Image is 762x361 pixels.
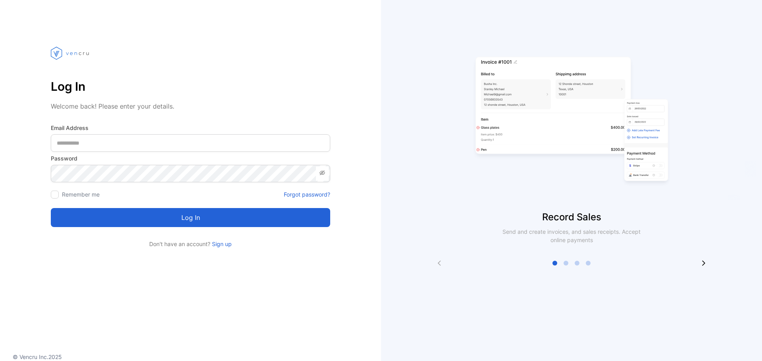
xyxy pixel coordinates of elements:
[51,32,90,74] img: vencru logo
[51,240,330,248] p: Don't have an account?
[495,227,648,244] p: Send and create invoices, and sales receipts. Accept online payments
[51,124,330,132] label: Email Address
[62,191,100,198] label: Remember me
[51,154,330,162] label: Password
[51,77,330,96] p: Log In
[51,208,330,227] button: Log in
[381,210,762,224] p: Record Sales
[51,101,330,111] p: Welcome back! Please enter your details.
[472,32,671,210] img: slider image
[284,190,330,199] a: Forgot password?
[210,241,232,247] a: Sign up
